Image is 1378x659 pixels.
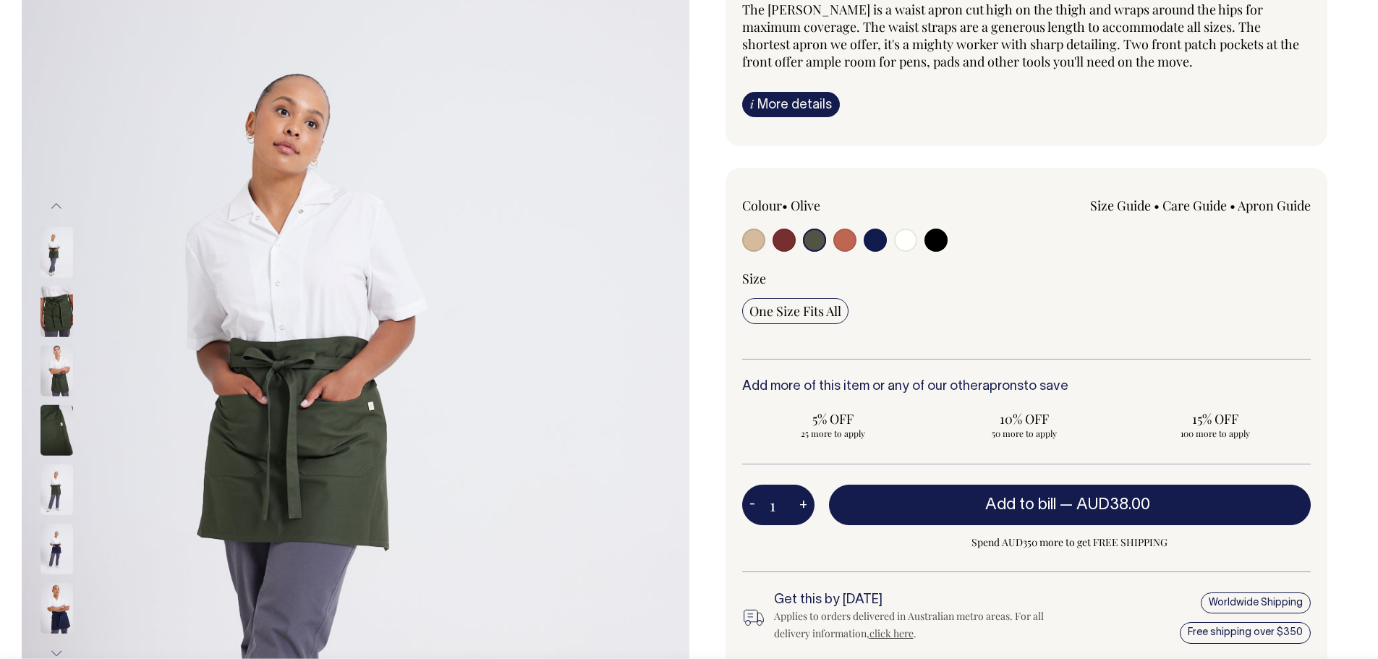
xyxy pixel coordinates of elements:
input: 15% OFF 100 more to apply [1124,406,1306,443]
img: dark-navy [41,582,73,633]
img: olive [41,404,73,455]
a: click here [869,626,914,640]
span: • [1154,197,1160,214]
a: aprons [982,380,1024,393]
span: 25 more to apply [749,428,917,439]
button: + [792,490,815,519]
span: 5% OFF [749,410,917,428]
span: One Size Fits All [749,302,841,320]
a: iMore details [742,92,840,117]
span: • [1230,197,1235,214]
span: 100 more to apply [1131,428,1299,439]
span: • [782,197,788,214]
input: One Size Fits All [742,298,849,324]
span: AUD38.00 [1076,498,1150,512]
input: 5% OFF 25 more to apply [742,406,924,443]
span: The [PERSON_NAME] is a waist apron cut high on the thigh and wraps around the hips for maximum co... [742,1,1299,70]
span: 10% OFF [940,410,1108,428]
h6: Add more of this item or any of our other to save [742,380,1311,394]
img: olive [41,226,73,277]
span: — [1060,498,1154,512]
button: - [742,490,762,519]
a: Apron Guide [1238,197,1311,214]
span: i [750,96,754,111]
span: Add to bill [985,498,1056,512]
div: Applies to orders delivered in Australian metro areas. For all delivery information, . [774,608,1053,642]
a: Size Guide [1090,197,1151,214]
a: Care Guide [1162,197,1227,214]
label: Olive [791,197,820,214]
img: dark-navy [41,523,73,574]
span: 15% OFF [1131,410,1299,428]
button: Previous [46,190,67,223]
input: 10% OFF 50 more to apply [933,406,1115,443]
span: Spend AUD350 more to get FREE SHIPPING [829,534,1311,551]
button: Add to bill —AUD38.00 [829,485,1311,525]
img: olive [41,286,73,336]
div: Size [742,270,1311,287]
span: 50 more to apply [940,428,1108,439]
div: Colour [742,197,970,214]
img: olive [41,464,73,514]
h6: Get this by [DATE] [774,593,1053,608]
img: olive [41,345,73,396]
